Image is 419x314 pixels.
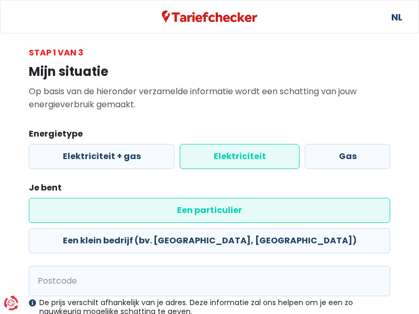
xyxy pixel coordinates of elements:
label: Elektriciteit [180,144,300,169]
input: 1000 [29,266,390,296]
label: Een klein bedrijf (bv. [GEOGRAPHIC_DATA], [GEOGRAPHIC_DATA]) [29,228,390,253]
legend: Je bent [29,182,390,198]
h1: Mijn situatie [29,64,390,80]
a: NL [391,1,402,33]
legend: Energietype [29,128,390,144]
label: Elektriciteit + gas [29,144,174,169]
img: Tariefchecker logo [162,10,257,24]
label: Gas [305,144,390,169]
div: Stap 1 van 3 [29,46,390,59]
label: Een particulier [29,198,390,223]
p: Op basis van de hieronder verzamelde informatie wordt een schatting van jouw energieverbruik gema... [29,85,390,111]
